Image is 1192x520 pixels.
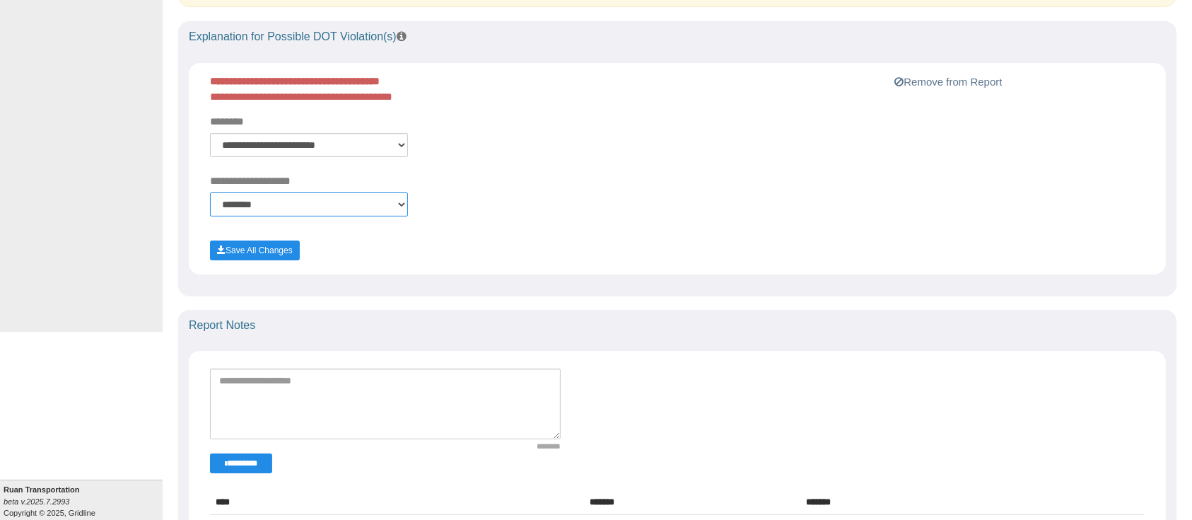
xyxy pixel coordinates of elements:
[210,453,272,473] button: Change Filter Options
[4,485,80,494] b: Ruan Transportation
[210,241,300,260] button: Save
[178,21,1176,52] div: Explanation for Possible DOT Violation(s)
[4,484,163,519] div: Copyright © 2025, Gridline
[890,74,1006,91] button: Remove from Report
[4,497,69,506] i: beta v.2025.7.2993
[178,310,1176,341] div: Report Notes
